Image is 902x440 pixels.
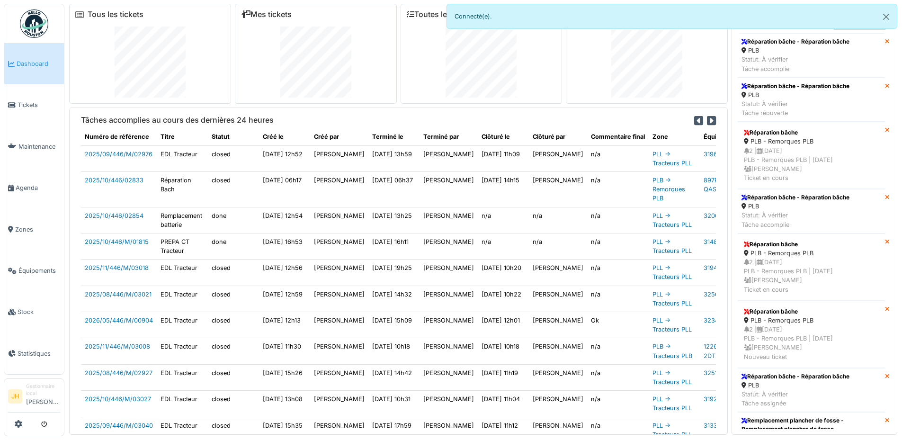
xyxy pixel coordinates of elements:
[420,171,478,207] td: [PERSON_NAME]
[259,312,310,338] td: [DATE] 12h13
[529,312,587,338] td: [PERSON_NAME]
[368,338,420,364] td: [DATE] 10h18
[85,343,150,350] a: 2025/11/446/M/03008
[259,391,310,417] td: [DATE] 13h08
[208,364,259,390] td: closed
[704,395,742,403] a: 3192-BT9209
[478,145,529,171] td: [DATE] 11h09
[700,128,751,145] th: Équipement
[4,43,64,84] a: Dashboard
[420,312,478,338] td: [PERSON_NAME]
[420,391,478,417] td: [PERSON_NAME]
[208,233,259,259] td: done
[310,145,368,171] td: [PERSON_NAME]
[652,212,692,228] a: PLL -> Tracteurs PLL
[85,264,149,271] a: 2025/11/446/M/03018
[368,145,420,171] td: [DATE] 13h59
[259,128,310,145] th: Créé le
[587,364,649,390] td: n/a
[744,249,879,258] div: PLB - Remorques PLB
[157,391,208,417] td: EDL Tracteur
[741,202,849,211] div: PLB
[310,171,368,207] td: [PERSON_NAME]
[157,286,208,312] td: EDL Tracteur
[704,264,740,271] a: 3194-BT9211
[704,343,731,359] a: 1226-2DTX932
[741,211,849,229] div: Statut: À vérifier Tâche accomplie
[368,128,420,145] th: Terminé le
[259,338,310,364] td: [DATE] 11h30
[704,317,742,324] a: 3234-BT9186
[208,171,259,207] td: closed
[652,422,692,438] a: PLL -> Tracteurs PLL
[310,364,368,390] td: [PERSON_NAME]
[875,4,897,29] button: Close
[259,207,310,233] td: [DATE] 12h54
[744,258,879,294] div: 2 | [DATE] PLB - Remorques PLB | [DATE] [PERSON_NAME] Ticket en cours
[652,343,692,359] a: PLB -> Tracteurs PLB
[18,100,60,109] span: Tickets
[420,207,478,233] td: [PERSON_NAME]
[259,364,310,390] td: [DATE] 15h26
[368,286,420,312] td: [DATE] 14h32
[310,312,368,338] td: [PERSON_NAME]
[741,193,849,202] div: Réparation bâche - Réparation bâche
[478,286,529,312] td: [DATE] 10h22
[738,233,885,301] a: Réparation bâche PLB - Remorques PLB 2 |[DATE]PLB - Remorques PLB | [DATE] [PERSON_NAME]Ticket en...
[368,207,420,233] td: [DATE] 13h25
[4,291,64,332] a: Stock
[259,145,310,171] td: [DATE] 12h52
[85,177,143,184] a: 2025/10/446/02833
[259,286,310,312] td: [DATE] 12h59
[649,128,700,145] th: Zone
[652,238,692,254] a: PLL -> Tracteurs PLL
[368,391,420,417] td: [DATE] 10h31
[8,383,60,413] a: JH Gestionnaire local[PERSON_NAME]
[478,233,529,259] td: n/a
[704,369,741,377] a: 3251-JP8621
[741,390,849,408] div: Statut: À vérifier Tâche assignée
[420,233,478,259] td: [PERSON_NAME]
[587,207,649,233] td: n/a
[744,316,879,325] div: PLB - Remorques PLB
[310,391,368,417] td: [PERSON_NAME]
[208,286,259,312] td: closed
[738,33,885,78] a: Réparation bâche - Réparation bâche PLB Statut: À vérifierTâche accomplie
[478,207,529,233] td: n/a
[18,142,60,151] span: Maintenance
[4,84,64,126] a: Tickets
[368,233,420,259] td: [DATE] 16h11
[738,189,885,233] a: Réparation bâche - Réparation bâche PLB Statut: À vérifierTâche accomplie
[310,207,368,233] td: [PERSON_NAME]
[744,307,879,316] div: Réparation bâche
[478,364,529,390] td: [DATE] 11h19
[420,286,478,312] td: [PERSON_NAME]
[208,145,259,171] td: closed
[652,151,692,167] a: PLL -> Tracteurs PLL
[587,286,649,312] td: n/a
[85,395,151,403] a: 2025/10/446/M/03027
[81,128,157,145] th: Numéro de référence
[208,128,259,145] th: Statut
[652,264,692,280] a: PLL -> Tracteurs PLL
[652,291,692,307] a: PLL -> Tracteurs PLL
[652,177,685,202] a: PLB -> Remorques PLB
[741,90,849,99] div: PLB
[368,364,420,390] td: [DATE] 14h42
[652,317,692,333] a: PLL -> Tracteurs PLL
[208,312,259,338] td: closed
[157,128,208,145] th: Titre
[16,183,60,192] span: Agenda
[447,4,898,29] div: Connecté(e).
[157,364,208,390] td: EDL Tracteur
[587,128,649,145] th: Commentaire final
[744,137,879,146] div: PLB - Remorques PLB
[738,122,885,189] a: Réparation bâche PLB - Remorques PLB 2 |[DATE]PLB - Remorques PLB | [DATE] [PERSON_NAME]Ticket en...
[157,312,208,338] td: EDL Tracteur
[478,260,529,286] td: [DATE] 10h20
[478,312,529,338] td: [DATE] 12h01
[420,260,478,286] td: [PERSON_NAME]
[368,260,420,286] td: [DATE] 19h25
[587,260,649,286] td: n/a
[208,207,259,233] td: done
